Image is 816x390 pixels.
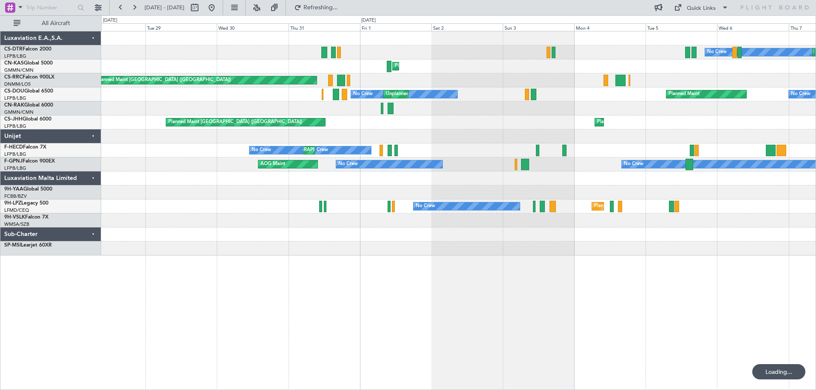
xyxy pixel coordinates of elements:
a: CS-JHHGlobal 6000 [4,117,51,122]
div: Thu 31 [289,23,360,31]
span: CS-DTR [4,47,23,52]
span: CS-RRC [4,75,23,80]
div: Wed 30 [217,23,288,31]
a: WMSA/SZB [4,221,29,227]
a: CS-DOUGlobal 6500 [4,89,53,94]
span: F-HECD [4,145,23,150]
a: LFPB/LBG [4,123,26,129]
span: CS-DOU [4,89,24,94]
div: [DATE] [361,17,376,24]
span: SP-MSI [4,243,21,248]
a: LFPB/LBG [4,95,26,101]
span: CN-KAS [4,61,24,66]
a: 9H-VSLKFalcon 7X [4,215,48,220]
a: LFPB/LBG [4,165,26,171]
div: No Crew [338,158,358,171]
a: SP-MSILearjet 60XR [4,243,52,248]
span: All Aircraft [22,20,90,26]
div: Tue 5 [646,23,717,31]
a: LFPB/LBG [4,151,26,157]
div: No Crew [624,158,643,171]
span: Refreshing... [303,5,339,11]
div: Fri 1 [360,23,431,31]
a: LFMD/CEQ [4,207,29,213]
a: CS-RRCFalcon 900LX [4,75,54,80]
button: Quick Links [670,1,733,14]
div: Planned Maint [GEOGRAPHIC_DATA] ([GEOGRAPHIC_DATA]) [97,74,231,87]
span: 9H-LPZ [4,201,21,206]
a: 9H-LPZLegacy 500 [4,201,48,206]
div: No Crew [309,144,328,157]
button: All Aircraft [9,17,92,30]
div: No Crew [252,144,271,157]
button: Refreshing... [290,1,341,14]
div: [DATE] [103,17,117,24]
div: Loading... [752,364,805,379]
a: CN-KASGlobal 5000 [4,61,53,66]
a: CS-DTRFalcon 2000 [4,47,51,52]
div: Planned Maint [GEOGRAPHIC_DATA] ([GEOGRAPHIC_DATA]) [597,116,731,129]
input: Trip Number [26,1,75,14]
div: Planned Maint [669,88,700,101]
a: FCBB/BZV [4,193,27,199]
div: Tue 29 [145,23,217,31]
a: LFPB/LBG [4,53,26,59]
div: Wed 6 [717,23,788,31]
span: F-GPNJ [4,159,23,164]
div: No Crew [791,88,810,101]
div: Sat 2 [431,23,503,31]
a: DNMM/LOS [4,81,31,87]
span: CN-RAK [4,103,24,108]
a: GMMN/CMN [4,109,34,115]
a: CN-RAKGlobal 6000 [4,103,53,108]
a: GMMN/CMN [4,67,34,73]
div: Planned Maint Nice ([GEOGRAPHIC_DATA]) [594,200,689,213]
div: Quick Links [687,4,716,13]
div: AOG Maint [261,158,285,171]
div: No Crew [416,200,435,213]
a: F-HECDFalcon 7X [4,145,46,150]
span: 9H-VSLK [4,215,25,220]
div: Planned Maint [GEOGRAPHIC_DATA] ([GEOGRAPHIC_DATA]) [168,116,302,129]
a: F-GPNJFalcon 900EX [4,159,55,164]
div: Unplanned Maint [GEOGRAPHIC_DATA] ([GEOGRAPHIC_DATA]) [386,88,526,101]
span: 9H-YAA [4,187,23,192]
div: Mon 4 [574,23,646,31]
span: CS-JHH [4,117,23,122]
div: Planned Maint Olbia (Costa Smeralda) [395,60,477,73]
a: 9H-YAAGlobal 5000 [4,187,52,192]
div: Mon 28 [74,23,145,31]
div: No Crew [707,46,727,59]
div: No Crew [353,88,373,101]
div: Sun 3 [503,23,574,31]
span: [DATE] - [DATE] [144,4,184,11]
